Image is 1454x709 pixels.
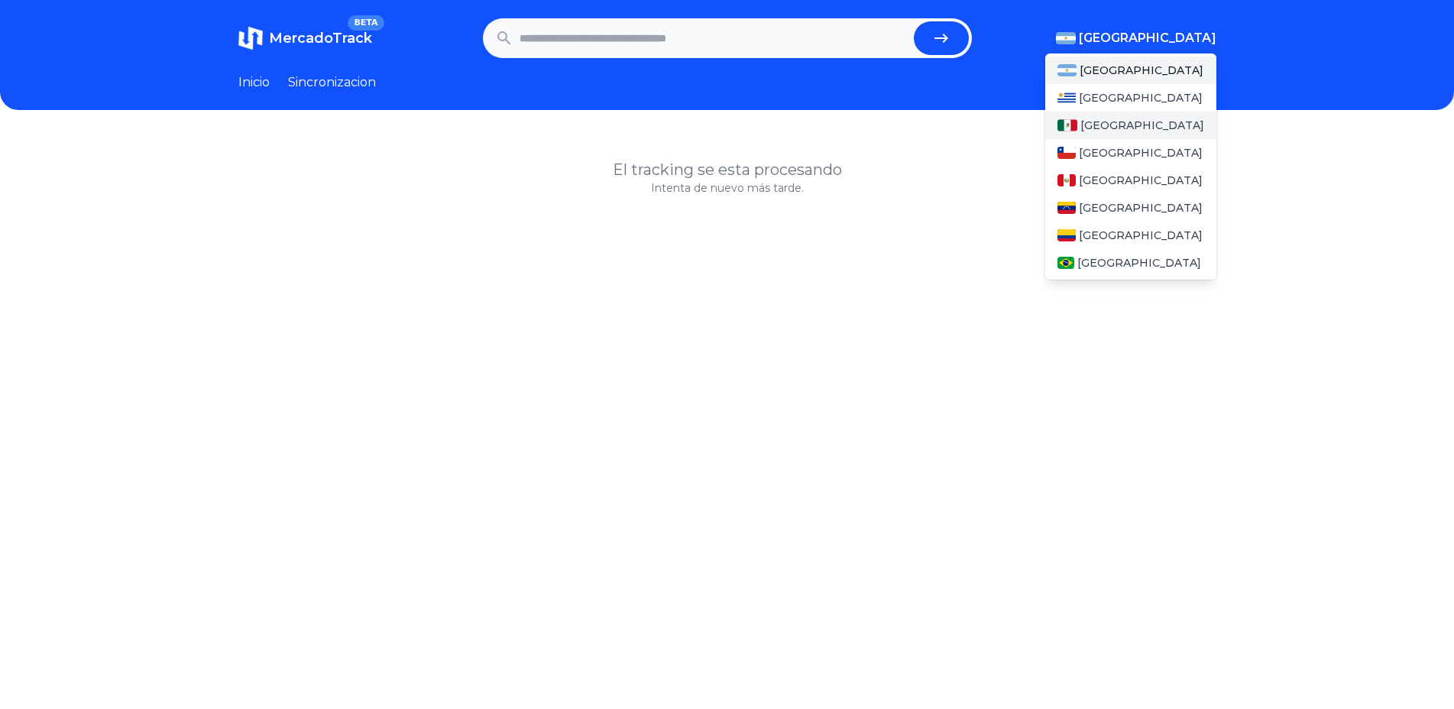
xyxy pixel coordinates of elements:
[238,26,372,50] a: MercadoTrackBETA
[1057,202,1076,214] img: Venezuela
[1079,228,1203,243] span: [GEOGRAPHIC_DATA]
[1057,147,1076,159] img: Chile
[1056,29,1216,47] button: [GEOGRAPHIC_DATA]
[1045,84,1216,112] a: Uruguay[GEOGRAPHIC_DATA]
[1079,29,1216,47] span: [GEOGRAPHIC_DATA]
[1056,32,1076,44] img: Argentina
[1079,145,1203,160] span: [GEOGRAPHIC_DATA]
[1057,257,1075,269] img: Brasil
[1080,118,1204,133] span: [GEOGRAPHIC_DATA]
[1057,119,1077,131] img: Mexico
[1045,112,1216,139] a: Mexico[GEOGRAPHIC_DATA]
[1045,194,1216,222] a: Venezuela[GEOGRAPHIC_DATA]
[1045,222,1216,249] a: Colombia[GEOGRAPHIC_DATA]
[238,159,1216,180] h1: El tracking se esta procesando
[1077,255,1201,270] span: [GEOGRAPHIC_DATA]
[1057,92,1076,104] img: Uruguay
[1045,139,1216,167] a: Chile[GEOGRAPHIC_DATA]
[1045,167,1216,194] a: Peru[GEOGRAPHIC_DATA]
[288,73,376,92] a: Sincronizacion
[348,15,384,31] span: BETA
[1045,57,1216,84] a: Argentina[GEOGRAPHIC_DATA]
[238,180,1216,196] p: Intenta de nuevo más tarde.
[1057,174,1076,186] img: Peru
[1045,249,1216,277] a: Brasil[GEOGRAPHIC_DATA]
[1057,64,1077,76] img: Argentina
[1057,229,1076,241] img: Colombia
[1079,200,1203,215] span: [GEOGRAPHIC_DATA]
[1079,90,1203,105] span: [GEOGRAPHIC_DATA]
[1079,173,1203,188] span: [GEOGRAPHIC_DATA]
[238,26,263,50] img: MercadoTrack
[238,73,270,92] a: Inicio
[1080,63,1203,78] span: [GEOGRAPHIC_DATA]
[269,30,372,47] span: MercadoTrack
